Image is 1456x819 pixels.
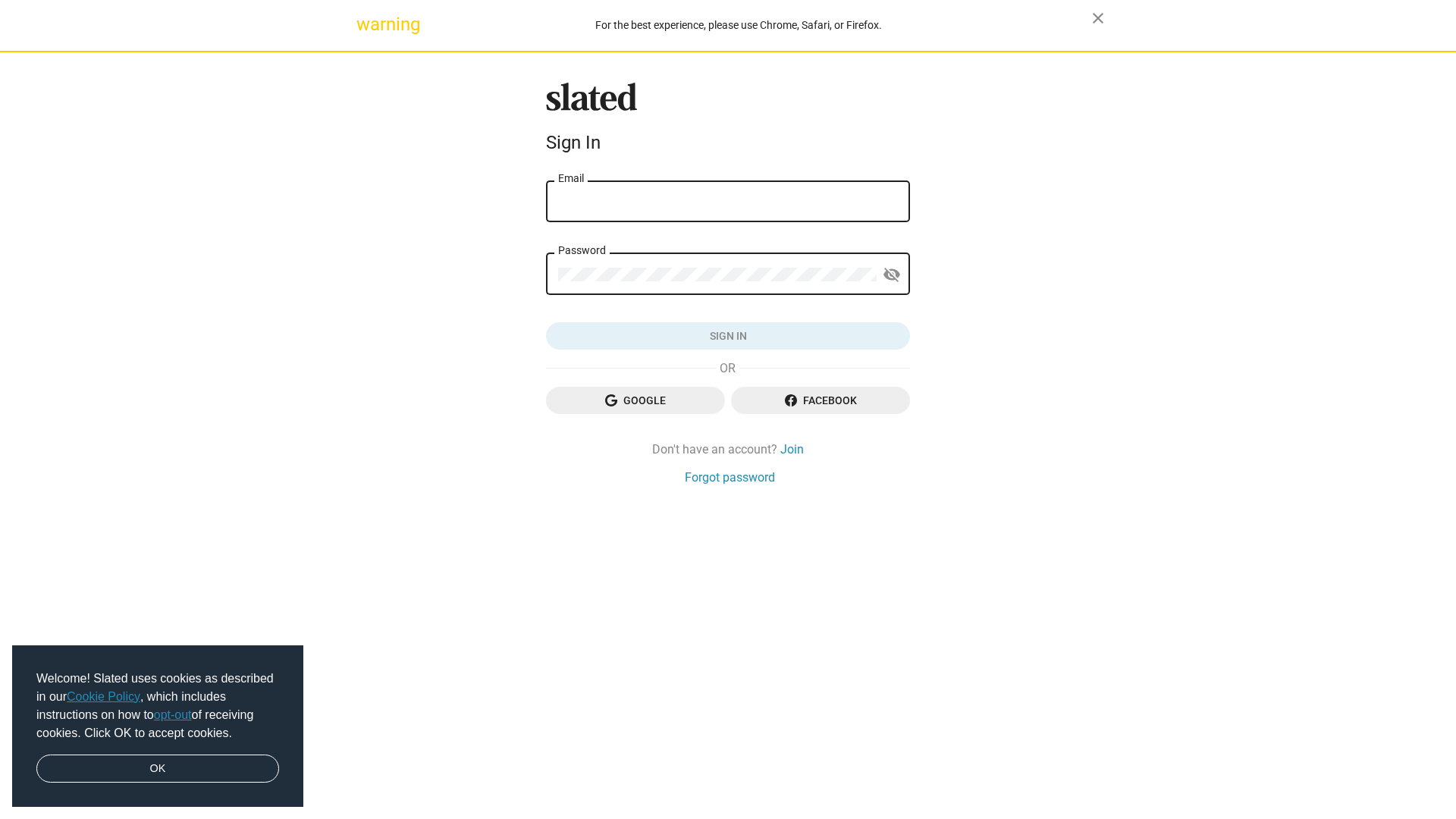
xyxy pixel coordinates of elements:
mat-icon: close [1089,9,1107,27]
div: For the best experience, please use Chrome, Safari, or Firefox. [385,15,1092,36]
div: Sign In [546,132,910,153]
div: Don't have an account? [546,441,910,457]
a: opt-out [154,708,192,721]
span: Welcome! Slated uses cookies as described in our , which includes instructions on how to of recei... [36,670,279,742]
mat-icon: warning [356,15,375,33]
button: Facebook [731,387,910,414]
a: Cookie Policy [67,690,140,703]
a: Join [780,441,804,457]
mat-icon: visibility_off [883,263,901,287]
a: dismiss cookie message [36,755,279,783]
sl-branding: Sign In [546,83,910,160]
span: Facebook [743,387,898,414]
span: Google [558,387,713,414]
button: Google [546,387,725,414]
button: Show password [877,260,907,290]
a: Forgot password [685,469,775,485]
div: cookieconsent [12,645,303,808]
